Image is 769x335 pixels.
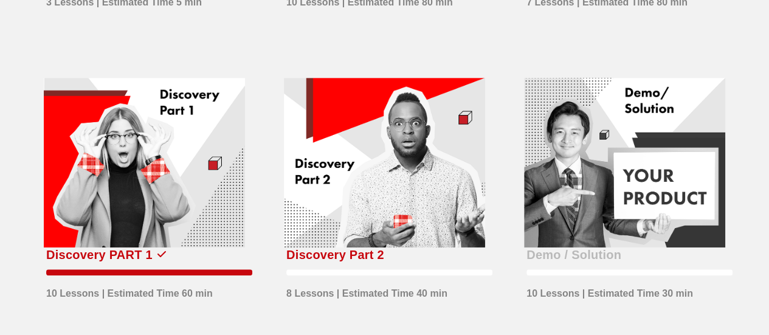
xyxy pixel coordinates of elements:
[46,280,213,301] div: 10 Lessons | Estimated Time 60 min
[286,280,447,301] div: 8 Lessons | Estimated Time 40 min
[46,245,153,264] div: Discovery PART 1
[286,245,384,264] div: Discovery Part 2
[526,280,693,301] div: 10 Lessons | Estimated Time 30 min
[526,245,621,264] div: Demo / Solution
